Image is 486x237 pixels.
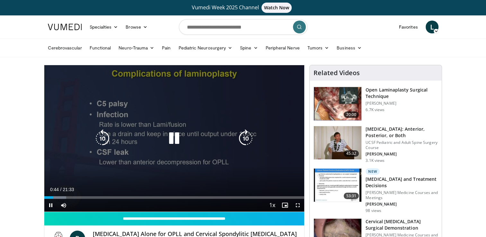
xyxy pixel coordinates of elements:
h3: Open Laminaplasty Surgical Technique [366,87,438,100]
a: Cerebrovascular [44,41,86,54]
p: 98 views [366,208,381,213]
video-js: Video Player [44,65,305,212]
span: 21:33 [63,187,74,192]
p: 3.1K views [366,158,384,163]
a: 53:31 New [MEDICAL_DATA] and Treatment Decisions [PERSON_NAME] Medicine Courses and Meetings [PER... [314,168,438,213]
a: Pediatric Neurosurgery [174,41,236,54]
img: 39881e2b-1492-44db-9479-cec6abaf7e70.150x105_q85_crop-smart_upscale.jpg [314,126,361,160]
p: [PERSON_NAME] [366,152,438,157]
img: 37a1ca3d-d002-4404-841e-646848b90b5b.150x105_q85_crop-smart_upscale.jpg [314,169,361,202]
img: VuMedi Logo [48,24,82,30]
a: Vumedi Week 2025 ChannelWatch Now [49,3,437,13]
h3: [MEDICAL_DATA] and Treatment Decisions [366,176,438,189]
span: 0:44 [50,187,59,192]
input: Search topics, interventions [179,19,307,35]
p: New [366,168,380,175]
h4: Related Videos [314,69,360,77]
button: Enable picture-in-picture mode [278,199,291,212]
button: Pause [44,199,57,212]
a: Specialties [86,21,122,33]
h3: [MEDICAL_DATA]: Anterior, Posterior, or Both [366,126,438,139]
span: 53:31 [344,193,359,199]
p: [PERSON_NAME] [366,101,438,106]
a: Peripheral Nerve [262,41,304,54]
h3: Cervical [MEDICAL_DATA] Surgical Demonstration [366,218,438,231]
a: Spine [236,41,261,54]
a: Business [333,41,366,54]
img: hell_1.png.150x105_q85_crop-smart_upscale.jpg [314,87,361,120]
a: Neuro-Trauma [115,41,158,54]
a: Tumors [304,41,333,54]
a: Functional [86,41,115,54]
div: Progress Bar [44,196,305,199]
a: Browse [122,21,151,33]
button: Mute [57,199,70,212]
span: 45:32 [344,150,359,157]
span: 20:00 [344,111,359,118]
span: Watch Now [261,3,292,13]
span: / [60,187,62,192]
a: 45:32 [MEDICAL_DATA]: Anterior, Posterior, or Both UCSF Pediatric and Adult Spine Surgery Course ... [314,126,438,163]
button: Fullscreen [291,199,304,212]
a: 20:00 Open Laminaplasty Surgical Technique [PERSON_NAME] 6.7K views [314,87,438,121]
a: Pain [158,41,174,54]
p: [PERSON_NAME] Medicine Courses and Meetings [366,190,438,200]
p: 6.7K views [366,107,384,112]
a: Favorites [395,21,422,33]
button: Playback Rate [266,199,278,212]
p: UCSF Pediatric and Adult Spine Surgery Course [366,140,438,150]
a: L [426,21,438,33]
p: [PERSON_NAME] [366,202,438,207]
